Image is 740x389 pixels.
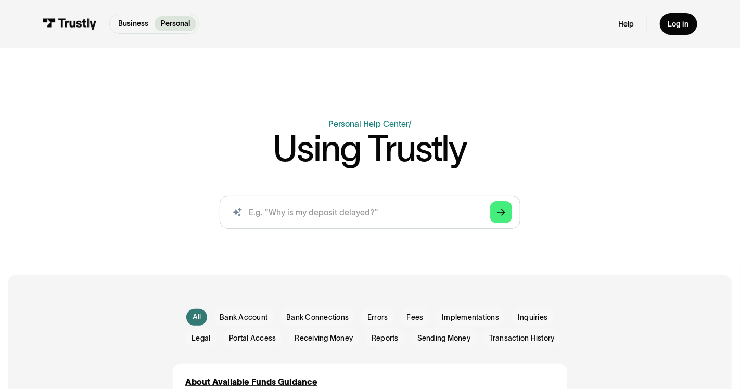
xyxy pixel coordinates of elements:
a: Log in [660,13,697,35]
a: Help [619,19,634,29]
form: Search [220,196,521,229]
input: search [220,196,521,229]
a: Personal Help Center [328,119,409,128]
span: Reports [372,333,399,344]
a: Personal [155,16,196,31]
span: Bank Connections [286,313,349,323]
span: Legal [192,333,210,344]
span: Fees [407,313,424,323]
span: Bank Account [220,313,267,323]
span: Transaction History [489,333,555,344]
h1: Using Trustly [273,131,467,167]
p: Business [118,18,148,29]
span: Sending Money [417,333,470,344]
span: Implementations [442,313,499,323]
span: Receiving Money [295,333,353,344]
div: / [409,119,412,128]
div: Log in [668,19,689,29]
a: About Available Funds Guidance [185,376,317,388]
span: Inquiries [518,313,547,323]
div: All [193,312,201,322]
img: Trustly Logo [43,18,97,30]
a: All [186,309,208,326]
form: Email Form [173,308,567,347]
p: Personal [161,18,190,29]
span: Portal Access [229,333,276,344]
a: Business [112,16,155,31]
span: Errors [367,313,388,323]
